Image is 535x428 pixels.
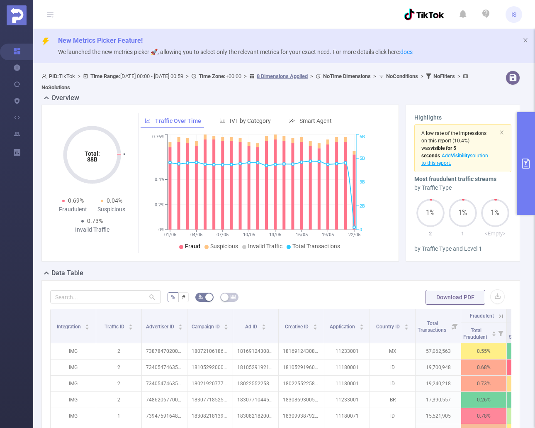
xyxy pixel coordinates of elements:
i: icon: caret-down [129,326,133,329]
p: 1802192077731890 [187,376,233,391]
span: Total Transactions [418,320,447,333]
p: 1802255225887762 [279,376,324,391]
span: > [308,73,316,79]
p: 11233001 [324,392,370,408]
tspan: 3B [360,180,365,185]
i: icon: caret-up [178,323,183,325]
span: Total Suspicious [509,328,535,340]
span: 0.04% [107,197,122,204]
i: icon: caret-up [261,323,266,325]
a: docs [400,49,413,55]
p: 1 [447,230,479,238]
p: 1 [96,408,141,424]
p: IMG [51,343,96,359]
i: icon: caret-down [85,326,90,329]
span: A low rate of the impressions on this report [421,130,486,144]
p: 0.26% [461,392,506,408]
i: icon: caret-up [129,323,133,325]
button: icon: close [523,36,528,45]
p: 11233001 [324,343,370,359]
i: icon: table [231,294,236,299]
tspan: 16/05 [296,232,308,237]
b: No Time Dimensions [323,73,371,79]
span: 0.69% [68,197,84,204]
tspan: Total: [85,150,100,157]
span: We launched the new metrics picker 🚀, allowing you to select only the relevant metrics for your e... [58,49,413,55]
i: Filter menu [495,323,506,343]
p: ID [370,376,415,391]
i: icon: bar-chart [219,118,225,124]
p: IMG [51,408,96,424]
p: 1830993879262385 [279,408,324,424]
i: icon: caret-down [261,326,266,329]
p: 2 [96,360,141,375]
i: icon: caret-up [359,323,364,325]
span: > [455,73,463,79]
p: 17,390,557 [416,392,461,408]
p: 2 [96,343,141,359]
i: icon: thunderbolt [41,37,50,46]
i: icon: caret-down [313,326,317,329]
p: MX [370,343,415,359]
p: 2 [96,376,141,391]
p: 2 [414,230,447,238]
p: 0.55% [461,343,506,359]
b: Visibility [451,153,470,159]
span: Campaign ID [192,324,221,330]
div: Fraudulent [53,205,92,214]
p: 7387847020037554193 [142,343,187,359]
div: Suspicious [92,205,131,214]
p: IMG [51,376,96,391]
i: icon: user [41,73,49,79]
p: 1810529196033074 [279,360,324,375]
i: Filter menu [449,309,461,343]
tspan: 13/05 [269,232,281,237]
span: Ad ID [245,324,258,330]
i: icon: caret-up [404,323,409,325]
p: 1807210618603570 [187,343,233,359]
span: Country ID [376,324,401,330]
h3: Highlights [414,113,512,122]
i: icon: caret-up [85,323,90,325]
span: Total Transactions [292,243,340,249]
div: Sort [261,323,266,328]
p: 1830771044587586 [233,392,278,408]
span: > [371,73,379,79]
div: Invalid Traffic [73,225,112,234]
p: 7486206770017452048 [142,392,187,408]
span: Total Fraudulent [463,328,489,340]
i: icon: caret-down [491,333,496,335]
i: icon: caret-down [178,326,183,329]
p: 11180001 [324,376,370,391]
span: Advertiser ID [146,324,175,330]
p: 19,700,948 [416,360,461,375]
p: IMG [51,360,96,375]
p: 11180071 [324,408,370,424]
p: 7340547463515783169 [142,376,187,391]
tspan: 88B [87,156,97,163]
b: No Filters [433,73,455,79]
span: Integration [57,324,82,330]
span: 1% [481,210,509,216]
tspan: 0.4% [155,177,164,183]
p: 7394759164880355345 [142,408,187,424]
b: No Solutions [41,84,70,90]
span: % [171,294,175,301]
span: Creative ID [285,324,310,330]
p: 1810529200035874 [187,360,233,375]
div: by Traffic Type [414,183,512,192]
tspan: 0.2% [155,202,164,208]
div: Sort [404,323,409,328]
span: <Empty> [485,230,506,237]
div: Sort [178,323,183,328]
p: 1816912430846993 [233,343,278,359]
u: 8 Dimensions Applied [257,73,308,79]
span: (10.4%) [421,130,488,166]
span: Fraud [185,243,200,249]
span: IS [511,6,516,23]
button: Download PDF [426,290,485,305]
span: > [241,73,249,79]
p: IMG [51,392,96,408]
p: BR [370,392,415,408]
p: 0.73% [461,376,506,391]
